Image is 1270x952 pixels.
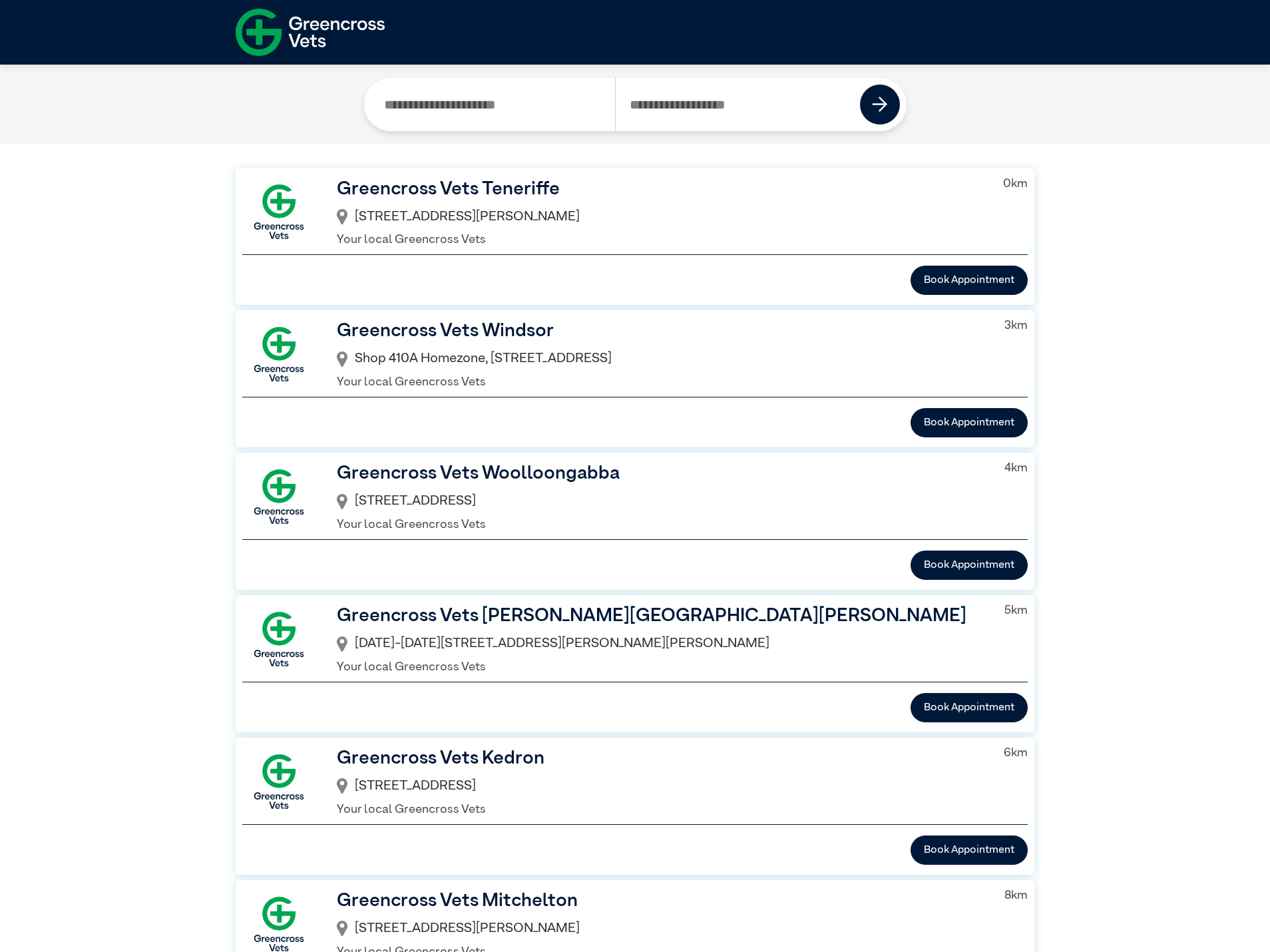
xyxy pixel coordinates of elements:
[371,78,616,131] input: Search by Clinic Name
[337,231,982,249] p: Your local Greencross Vets
[911,408,1028,437] button: Book Appointment
[1004,317,1028,335] p: 3 km
[1004,887,1028,905] p: 8 km
[337,630,983,658] div: [DATE]-[DATE][STREET_ADDRESS][PERSON_NAME][PERSON_NAME]
[337,772,982,801] div: [STREET_ADDRESS]
[911,693,1028,722] button: Book Appointment
[1004,459,1028,477] p: 4 km
[337,203,982,232] div: [STREET_ADDRESS][PERSON_NAME]
[1004,602,1028,620] p: 5 km
[337,887,983,915] h3: Greencross Vets Mitchelton
[872,97,888,113] img: icon-right
[615,78,861,131] input: Search by Postcode
[1003,175,1028,193] p: 0 km
[242,318,316,391] img: GX-Square.png
[337,602,983,630] h3: Greencross Vets [PERSON_NAME][GEOGRAPHIC_DATA][PERSON_NAME]
[242,745,316,818] img: GX-Square.png
[337,658,983,676] p: Your local Greencross Vets
[236,3,385,61] img: f-logo
[911,266,1028,295] button: Book Appointment
[911,551,1028,580] button: Book Appointment
[337,459,983,487] h3: Greencross Vets Woolloongabba
[337,317,983,345] h3: Greencross Vets Windsor
[337,516,983,534] p: Your local Greencross Vets
[242,460,316,533] img: GX-Square.png
[337,744,982,772] h3: Greencross Vets Kedron
[911,835,1028,865] button: Book Appointment
[242,175,316,248] img: GX-Square.png
[337,801,982,819] p: Your local Greencross Vets
[337,915,983,943] div: [STREET_ADDRESS][PERSON_NAME]
[337,487,983,516] div: [STREET_ADDRESS]
[337,345,983,373] div: Shop 410A Homezone, [STREET_ADDRESS]
[242,602,316,676] img: GX-Square.png
[1004,744,1028,762] p: 6 km
[337,373,983,391] p: Your local Greencross Vets
[337,175,982,203] h3: Greencross Vets Teneriffe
